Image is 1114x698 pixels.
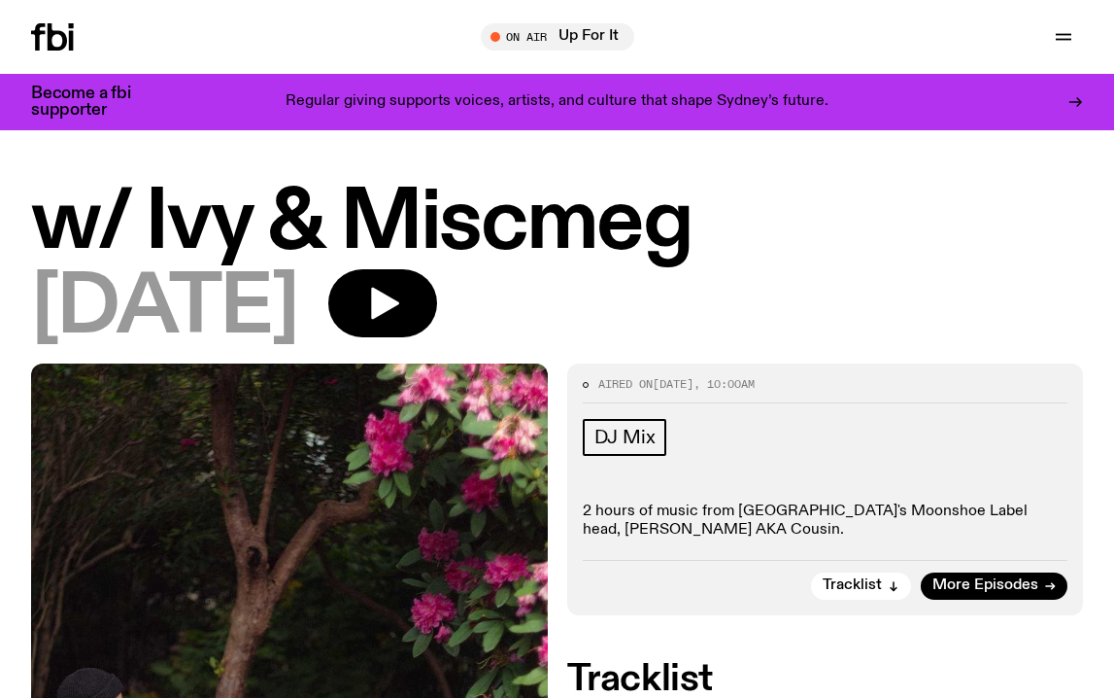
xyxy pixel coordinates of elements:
[583,419,667,456] a: DJ Mix
[286,93,828,111] p: Regular giving supports voices, artists, and culture that shape Sydney’s future.
[481,23,634,51] button: On AirUp For It
[598,376,653,392] span: Aired on
[567,662,1084,697] h2: Tracklist
[932,578,1038,593] span: More Episodes
[921,573,1067,600] a: More Episodes
[31,269,297,348] span: [DATE]
[31,185,1083,263] h1: w/ Ivy & Miscmeg
[653,376,693,392] span: [DATE]
[823,578,882,593] span: Tracklist
[583,503,1068,540] p: 2 hours of music from [GEOGRAPHIC_DATA]'s Moonshoe Label head, [PERSON_NAME] AKA Cousin.
[31,86,155,119] h3: Become a fbi supporter
[811,573,911,600] button: Tracklist
[693,376,755,392] span: , 10:00am
[594,427,656,448] span: DJ Mix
